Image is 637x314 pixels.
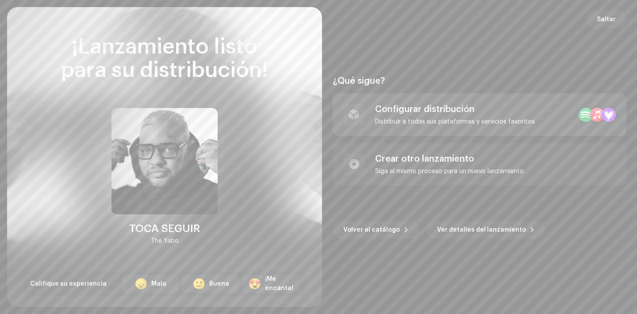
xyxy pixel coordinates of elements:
div: Configurar distribución [375,104,535,115]
div: The Yabo [151,236,179,246]
span: Ver detalles del lanzamiento [437,221,526,239]
div: 😍 [248,279,261,289]
re-a-post-create-item: Crear otro lanzamiento [333,143,626,186]
button: Saltar [586,11,626,28]
div: Crear otro lanzamiento [375,154,524,164]
button: Ver detalles del lanzamiento [426,221,545,239]
img: e075bec3-5acd-4123-b16c-79b8e172ee4c [111,108,218,214]
div: ¡Me encanta! [265,275,293,293]
div: 🙂 [192,279,206,289]
div: Buena [209,279,229,289]
div: ¿Qué sigue? [333,76,626,86]
div: Siga el mismo proceso para un nuevo lanzamiento [375,168,524,175]
div: Distribuir a todas sus plataformas y servicios favoritos [375,118,535,125]
span: Califique su experiencia [30,281,107,287]
span: Saltar [597,11,616,28]
re-a-post-create-item: Configurar distribución [333,93,626,136]
div: ¡Lanzamiento listo para su distribución! [23,35,306,82]
div: TOCA SEGUIR [129,221,200,236]
div: 😞 [134,279,148,289]
span: Volver al catálogo [343,221,400,239]
div: Mala [151,279,166,289]
button: Volver al catálogo [333,221,419,239]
